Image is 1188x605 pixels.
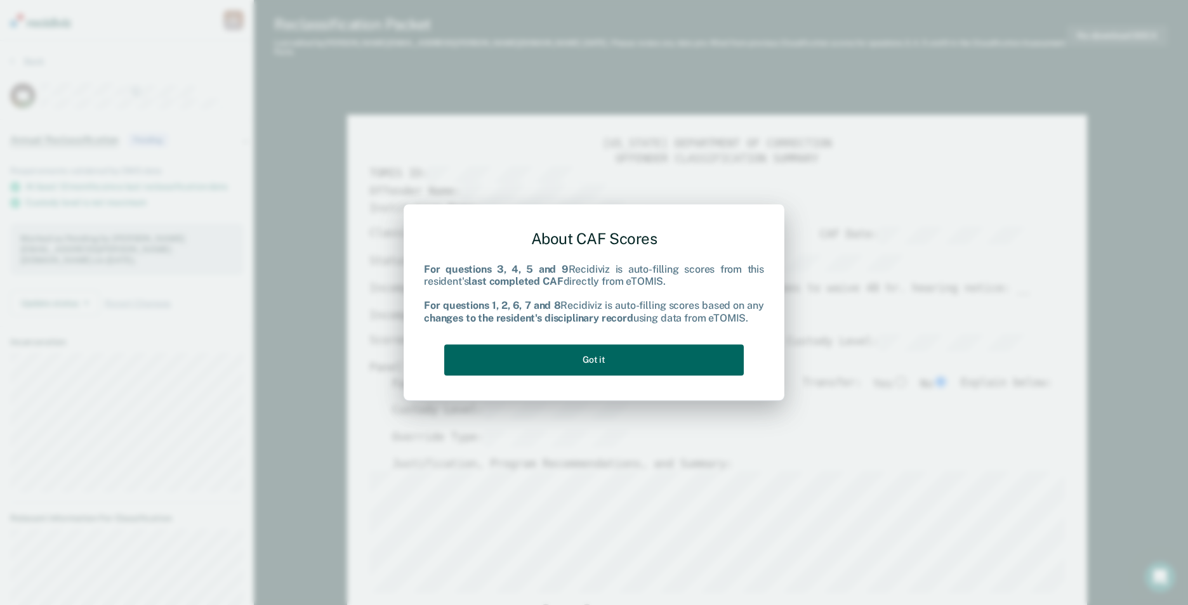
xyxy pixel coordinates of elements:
[468,275,563,287] b: last completed CAF
[424,219,764,258] div: About CAF Scores
[424,300,560,312] b: For questions 1, 2, 6, 7 and 8
[424,263,569,275] b: For questions 3, 4, 5 and 9
[444,344,744,375] button: Got it
[424,263,764,324] div: Recidiviz is auto-filling scores from this resident's directly from eTOMIS. Recidiviz is auto-fil...
[424,312,633,324] b: changes to the resident's disciplinary record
